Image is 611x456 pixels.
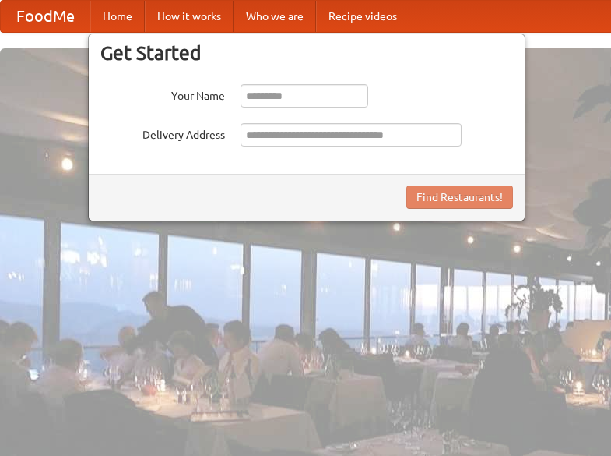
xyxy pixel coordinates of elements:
[100,41,513,65] h3: Get Started
[316,1,409,32] a: Recipe videos
[234,1,316,32] a: Who we are
[90,1,145,32] a: Home
[100,123,225,143] label: Delivery Address
[1,1,90,32] a: FoodMe
[145,1,234,32] a: How it works
[406,186,513,209] button: Find Restaurants!
[100,84,225,104] label: Your Name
